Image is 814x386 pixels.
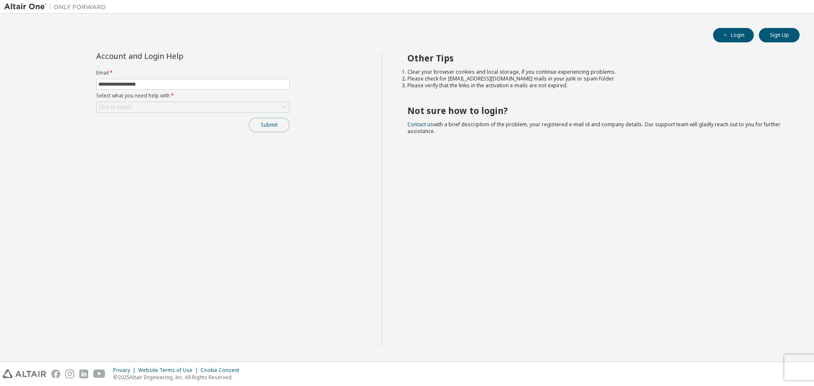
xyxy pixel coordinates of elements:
div: Click to select [98,104,131,111]
label: Email [96,69,290,76]
div: Cookie Consent [201,367,244,374]
li: Clear your browser cookies and local storage, if you continue experiencing problems. [407,69,785,75]
li: Please verify that the links in the activation e-mails are not expired. [407,82,785,89]
h2: Other Tips [407,53,785,64]
button: Sign Up [759,28,800,42]
div: Account and Login Help [96,53,251,59]
img: youtube.svg [93,369,106,378]
span: with a brief description of the problem, your registered e-mail id and company details. Our suppo... [407,121,781,135]
div: Website Terms of Use [138,367,201,374]
div: Privacy [113,367,138,374]
img: linkedin.svg [79,369,88,378]
img: Altair One [4,3,110,11]
img: facebook.svg [51,369,60,378]
p: © 2025 Altair Engineering, Inc. All Rights Reserved. [113,374,244,381]
div: Click to select [97,102,289,112]
li: Please check for [EMAIL_ADDRESS][DOMAIN_NAME] mails in your junk or spam folder. [407,75,785,82]
label: Select what you need help with [96,92,290,99]
button: Login [713,28,754,42]
img: instagram.svg [65,369,74,378]
h2: Not sure how to login? [407,105,785,116]
img: altair_logo.svg [3,369,46,378]
a: Contact us [407,121,433,128]
button: Submit [249,118,290,132]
